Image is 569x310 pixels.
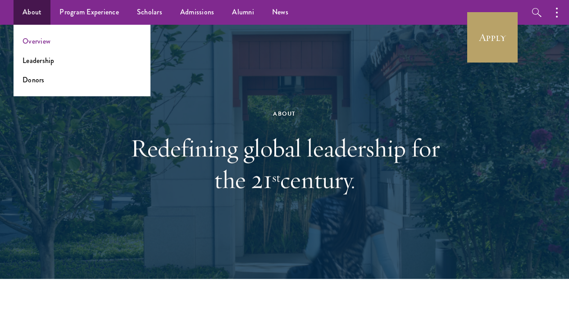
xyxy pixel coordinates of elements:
[129,132,440,195] h1: Redefining global leadership for the 21 century.
[272,170,280,185] sup: st
[23,36,50,46] a: Overview
[23,75,45,85] a: Donors
[129,109,440,119] div: About
[467,12,518,63] a: Apply
[23,55,55,66] a: Leadership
